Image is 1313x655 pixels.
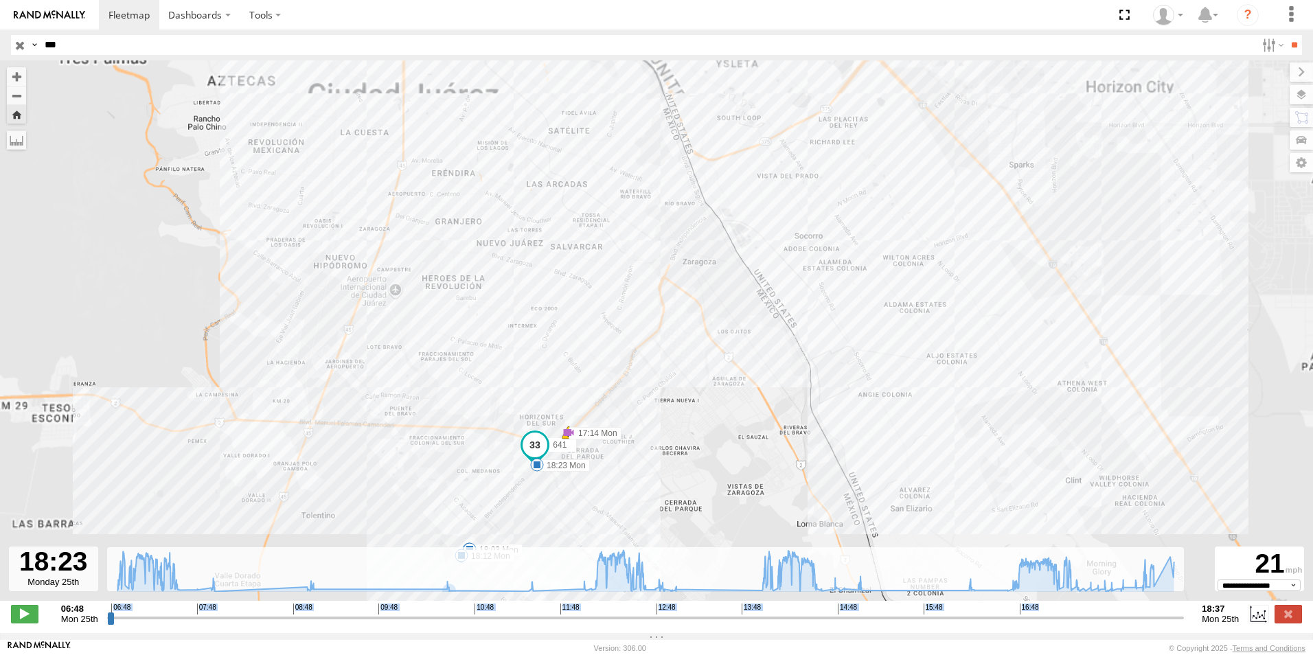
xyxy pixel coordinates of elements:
[293,604,312,614] span: 08:48
[1020,604,1039,614] span: 16:48
[1290,153,1313,172] label: Map Settings
[11,605,38,623] label: Play/Stop
[475,604,494,614] span: 10:48
[569,427,621,439] label: 17:14 Mon
[656,604,676,614] span: 12:48
[61,614,98,624] span: Mon 25th Aug 2025
[7,105,26,124] button: Zoom Home
[111,604,130,614] span: 06:48
[1257,35,1286,55] label: Search Filter Options
[1217,549,1302,579] div: 21
[553,441,567,450] span: 641
[378,604,398,614] span: 09:48
[838,604,857,614] span: 14:48
[1169,644,1305,652] div: © Copyright 2025 -
[197,604,216,614] span: 07:48
[29,35,40,55] label: Search Query
[7,130,26,150] label: Measure
[1275,605,1302,623] label: Close
[1148,5,1188,25] div: rob jurad
[742,604,761,614] span: 13:48
[537,459,590,472] label: 18:23 Mon
[8,641,71,655] a: Visit our Website
[470,544,523,556] label: 18:03 Mon
[14,10,85,20] img: rand-logo.svg
[7,86,26,105] button: Zoom out
[1233,644,1305,652] a: Terms and Conditions
[594,644,646,652] div: Version: 306.00
[61,604,98,614] strong: 06:48
[7,67,26,86] button: Zoom in
[1237,4,1259,26] i: ?
[924,604,943,614] span: 15:48
[560,604,580,614] span: 11:48
[1202,614,1239,624] span: Mon 25th Aug 2025
[1202,604,1239,614] strong: 18:37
